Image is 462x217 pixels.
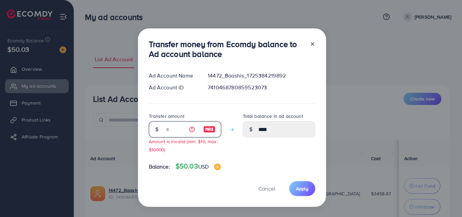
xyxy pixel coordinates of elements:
span: Balance: [149,163,170,171]
div: Ad Account Name [143,72,203,80]
button: Apply [289,181,315,196]
label: Transfer amount [149,113,184,120]
h4: $50.03 [176,162,221,171]
div: 14472_Baashis_1725384219892 [202,72,320,80]
button: Cancel [250,181,284,196]
span: USD [198,163,209,170]
div: 7410468780859523073 [202,84,320,91]
div: Ad Account ID [143,84,203,91]
label: Total balance in ad account [243,113,303,120]
small: Amount is invalid (min: $10, max: $10000) [149,138,218,152]
iframe: Chat [433,187,457,212]
span: Cancel [258,185,275,192]
img: image [203,125,215,133]
h3: Transfer money from Ecomdy balance to Ad account balance [149,39,304,59]
img: image [214,164,221,170]
span: Apply [296,185,308,192]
